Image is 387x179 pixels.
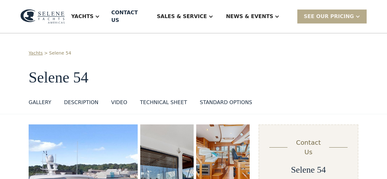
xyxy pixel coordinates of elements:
[20,9,65,24] img: logo
[291,164,326,175] h2: Selene 54
[65,4,106,29] div: Yachts
[29,99,51,106] div: GALLERY
[64,99,98,109] a: DESCRIPTION
[140,99,187,106] div: TECHNICAL SHEET
[304,13,354,20] div: SEE Our Pricing
[29,69,358,86] h1: Selene 54
[29,50,43,56] a: Yachts
[111,9,145,24] div: Contact US
[220,4,286,29] div: News & EVENTS
[226,13,273,20] div: News & EVENTS
[200,99,252,109] a: STANDARD OPTIONS
[71,13,93,20] div: Yachts
[29,99,51,109] a: GALLERY
[44,50,48,56] div: >
[111,99,127,109] a: VIDEO
[150,4,219,29] div: Sales & Service
[157,13,207,20] div: Sales & Service
[293,138,324,157] div: Contact Us
[200,99,252,106] div: STANDARD OPTIONS
[64,99,98,106] div: DESCRIPTION
[49,50,71,56] a: Selene 54
[111,99,127,106] div: VIDEO
[140,99,187,109] a: TECHNICAL SHEET
[297,10,367,23] div: SEE Our Pricing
